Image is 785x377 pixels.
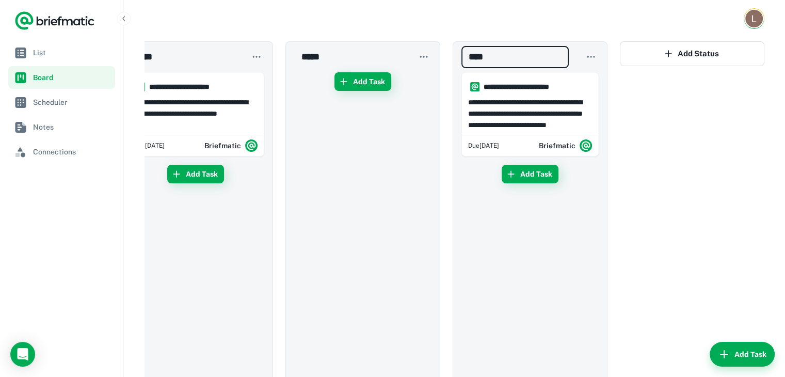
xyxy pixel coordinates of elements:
[468,141,499,150] span: Friday, 10 Oct
[14,10,95,31] a: Logo
[10,342,35,367] div: Open Intercom Messenger
[8,91,115,114] a: Scheduler
[539,140,575,151] h6: Briefmatic
[539,135,592,156] div: Briefmatic
[134,141,165,150] span: Friday, 10 Oct
[334,72,391,91] button: Add Task
[620,41,764,66] button: Add Status
[33,146,111,158] span: Connections
[33,72,111,83] span: Board
[8,140,115,163] a: Connections
[502,165,558,183] button: Add Task
[33,97,111,108] span: Scheduler
[245,139,258,152] img: system.png
[470,82,479,91] img: https://app.briefmatic.com/assets/integrations/system.png
[204,140,241,151] h6: Briefmatic
[580,139,592,152] img: system.png
[710,342,775,367] button: Add Task
[745,10,763,27] img: Lucius Exail Photonics
[8,66,115,89] a: Board
[33,47,111,58] span: List
[8,41,115,64] a: List
[744,8,764,29] button: Account button
[8,116,115,138] a: Notes
[204,135,258,156] div: Briefmatic
[167,165,224,183] button: Add Task
[33,121,111,133] span: Notes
